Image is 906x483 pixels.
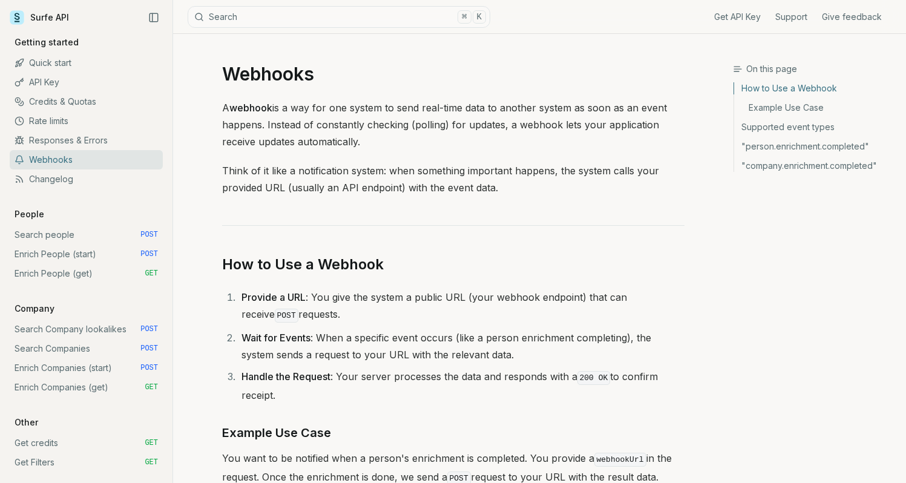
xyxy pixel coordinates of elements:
a: Changelog [10,169,163,189]
code: 200 OK [577,371,611,385]
a: Enrich People (get) GET [10,264,163,283]
a: "company.enrichment.completed" [734,156,896,172]
span: POST [140,363,158,373]
span: GET [145,269,158,278]
a: Credits & Quotas [10,92,163,111]
span: POST [140,324,158,334]
a: Supported event types [734,117,896,137]
a: How to Use a Webhook [222,255,384,274]
a: "person.enrichment.completed" [734,137,896,156]
p: Think of it like a notification system: when something important happens, the system calls your p... [222,162,684,196]
a: Search Company lookalikes POST [10,320,163,339]
a: Enrich Companies (start) POST [10,358,163,378]
strong: Wait for Events [241,332,310,344]
strong: webhook [229,102,272,114]
span: POST [140,230,158,240]
a: Get API Key [714,11,761,23]
a: Rate limits [10,111,163,131]
li: : You give the system a public URL (your webhook endpoint) that can receive requests. [238,289,684,324]
a: Get Filters GET [10,453,163,472]
a: Support [775,11,807,23]
kbd: K [473,10,486,24]
button: Collapse Sidebar [145,8,163,27]
a: Responses & Errors [10,131,163,150]
span: POST [140,249,158,259]
a: Enrich People (start) POST [10,245,163,264]
a: Webhooks [10,150,163,169]
h1: Webhooks [222,63,684,85]
li: : Your server processes the data and responds with a to confirm receipt. [238,368,684,404]
h3: On this page [733,63,896,75]
kbd: ⌘ [458,10,471,24]
code: POST [275,309,298,323]
span: POST [140,344,158,353]
a: Search Companies POST [10,339,163,358]
p: Getting started [10,36,84,48]
span: GET [145,438,158,448]
a: Quick start [10,53,163,73]
p: A is a way for one system to send real-time data to another system as soon as an event happens. I... [222,99,684,150]
a: Enrich Companies (get) GET [10,378,163,397]
a: How to Use a Webhook [734,82,896,98]
a: Example Use Case [734,98,896,117]
a: Surfe API [10,8,69,27]
a: Example Use Case [222,423,331,442]
strong: Provide a URL [241,291,306,303]
span: GET [145,458,158,467]
a: API Key [10,73,163,92]
strong: Handle the Request [241,370,330,383]
code: webhookUrl [594,453,646,467]
span: GET [145,383,158,392]
a: Get credits GET [10,433,163,453]
p: People [10,208,49,220]
li: : When a specific event occurs (like a person enrichment completing), the system sends a request ... [238,329,684,363]
p: Other [10,416,43,429]
a: Search people POST [10,225,163,245]
button: Search⌘K [188,6,490,28]
a: Give feedback [822,11,882,23]
p: Company [10,303,59,315]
